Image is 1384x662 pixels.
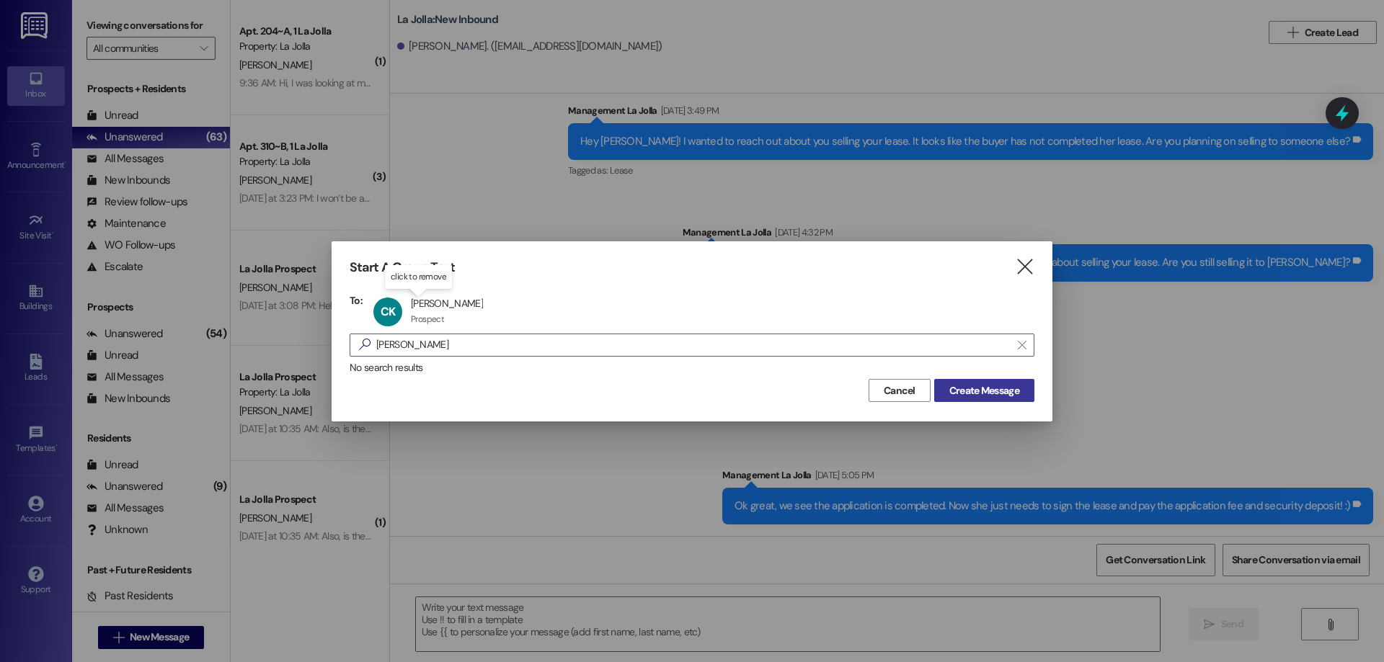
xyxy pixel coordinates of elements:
p: click to remove [391,271,446,283]
h3: Start A Group Text [350,259,455,276]
div: Prospect [411,313,444,325]
span: Create Message [949,383,1019,398]
h3: To: [350,294,363,307]
i:  [353,337,376,352]
i:  [1018,339,1026,351]
button: Create Message [934,379,1034,402]
input: Search for any contact or apartment [376,335,1011,355]
button: Cancel [869,379,931,402]
div: No search results [350,360,1034,375]
button: Clear text [1011,334,1034,356]
div: [PERSON_NAME] [411,297,483,310]
span: Cancel [884,383,915,398]
i:  [1015,259,1034,274]
span: CK [381,304,395,319]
